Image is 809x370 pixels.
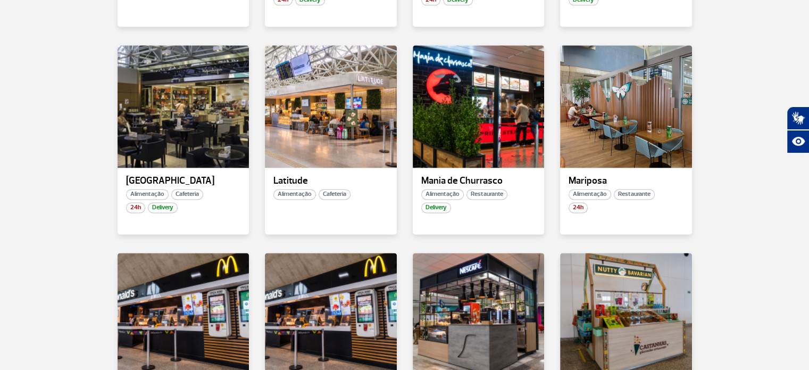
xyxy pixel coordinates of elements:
[421,202,451,213] span: Delivery
[171,189,203,200] span: Cafeteria
[787,130,809,153] button: Abrir recursos assistivos.
[126,189,169,200] span: Alimentação
[319,189,351,200] span: Cafeteria
[126,176,241,186] p: [GEOGRAPHIC_DATA]
[787,106,809,153] div: Plugin de acessibilidade da Hand Talk.
[569,202,588,213] span: 24h
[273,176,388,186] p: Latitude
[787,106,809,130] button: Abrir tradutor de língua de sinais.
[421,176,536,186] p: Mania de Churrasco
[466,189,507,200] span: Restaurante
[569,189,611,200] span: Alimentação
[148,202,178,213] span: Delivery
[421,189,464,200] span: Alimentação
[569,176,683,186] p: Mariposa
[273,189,316,200] span: Alimentação
[614,189,655,200] span: Restaurante
[126,202,145,213] span: 24h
